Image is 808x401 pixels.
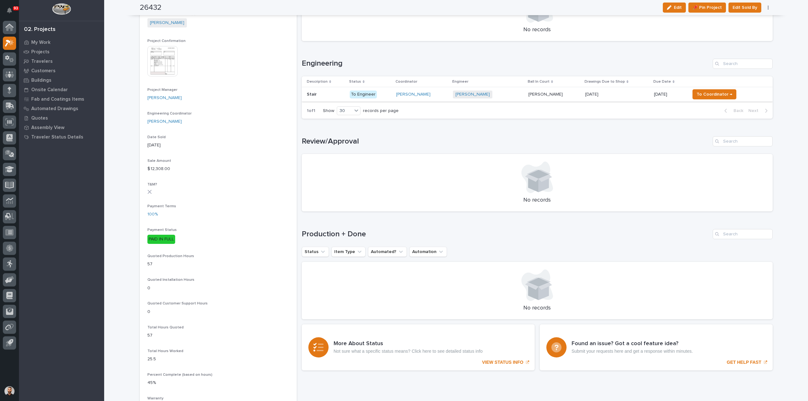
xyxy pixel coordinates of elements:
[728,3,761,13] button: Edit Sold By
[302,59,710,68] h1: Engineering
[147,285,289,292] p: 0
[31,134,83,140] p: Traveler Status Details
[150,20,184,26] a: [PERSON_NAME]
[302,103,320,119] p: 1 of 1
[147,166,289,172] p: $ 12,308.00
[147,397,163,400] span: Warranty
[746,108,773,114] button: Next
[147,349,183,353] span: Total Hours Worked
[309,197,765,204] p: No records
[455,92,490,97] a: [PERSON_NAME]
[140,3,162,12] h2: 26432
[307,91,318,97] p: Stair
[307,78,328,85] p: Description
[713,136,773,146] input: Search
[653,78,671,85] p: Due Date
[19,132,104,142] a: Traveler Status Details
[147,135,166,139] span: Date Sold
[540,324,773,370] a: GET HELP FAST
[452,78,468,85] p: Engineer
[147,278,194,282] span: Quoted Installation Hours
[368,247,407,257] button: Automated?
[19,75,104,85] a: Buildings
[147,183,157,186] span: T&M?
[19,66,104,75] a: Customers
[334,349,483,354] p: Not sure what a specific status means? Click here to see detailed status info
[147,211,158,218] a: 100%
[302,87,773,102] tr: StairStair To Engineer[PERSON_NAME] [PERSON_NAME] [PERSON_NAME][PERSON_NAME] [DATE][DATE] [DATE]T...
[147,204,176,208] span: Payment Terms
[147,95,182,101] a: [PERSON_NAME]
[31,87,68,93] p: Onsite Calendar
[585,91,600,97] p: [DATE]
[19,94,104,104] a: Fab and Coatings Items
[334,340,483,347] h3: More About Status
[713,229,773,239] input: Search
[19,104,104,113] a: Automated Drawings
[323,108,334,114] p: Show
[19,56,104,66] a: Travelers
[31,97,84,102] p: Fab and Coatings Items
[482,360,523,365] p: VIEW STATUS INFO
[147,39,186,43] span: Project Confirmation
[350,91,377,98] div: To Engineer
[147,88,177,92] span: Project Manager
[31,125,64,131] p: Assembly View
[147,261,289,268] p: 57
[727,360,761,365] p: GET HELP FAST
[147,159,171,163] span: Sale Amount
[52,3,71,15] img: Workspace Logo
[688,3,726,13] button: 📌 Pin Project
[14,6,18,10] p: 93
[654,92,685,97] p: [DATE]
[24,26,56,33] div: 02. Projects
[147,380,289,386] p: 45%
[713,59,773,69] input: Search
[572,349,693,354] p: Submit your requests here and get a response within minutes.
[31,115,48,121] p: Quotes
[309,27,765,33] p: No records
[3,4,16,17] button: Notifications
[31,59,53,64] p: Travelers
[147,373,212,377] span: Percent Complete (based on hours)
[19,113,104,123] a: Quotes
[302,247,329,257] button: Status
[147,112,192,115] span: Engineering Coordinator
[663,3,686,13] button: Edit
[337,108,352,114] div: 30
[31,106,78,112] p: Automated Drawings
[147,12,196,15] span: Delivery / Work Location(s)
[697,91,732,98] span: To Coordinator →
[674,5,682,10] span: Edit
[572,340,693,347] h3: Found an issue? Got a cool feature idea?
[19,47,104,56] a: Projects
[396,92,431,97] a: [PERSON_NAME]
[331,247,365,257] button: Item Type
[8,8,16,18] div: Notifications93
[147,356,289,363] p: 25.5
[147,235,175,244] div: PAID IN FULL
[302,324,535,370] a: VIEW STATUS INFO
[692,89,736,99] button: To Coordinator →
[147,254,194,258] span: Quoted Production Hours
[31,68,56,74] p: Customers
[147,118,182,125] a: [PERSON_NAME]
[733,4,757,11] span: Edit Sold By
[147,228,177,232] span: Payment Status
[719,108,746,114] button: Back
[349,78,361,85] p: Status
[528,78,550,85] p: Ball In Court
[31,78,51,83] p: Buildings
[302,137,710,146] h1: Review/Approval
[147,309,289,315] p: 0
[147,302,208,305] span: Quoted Customer Support Hours
[19,85,104,94] a: Onsite Calendar
[147,142,289,149] p: [DATE]
[748,108,762,114] span: Next
[395,78,417,85] p: Coordinator
[528,91,564,97] p: [PERSON_NAME]
[19,38,104,47] a: My Work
